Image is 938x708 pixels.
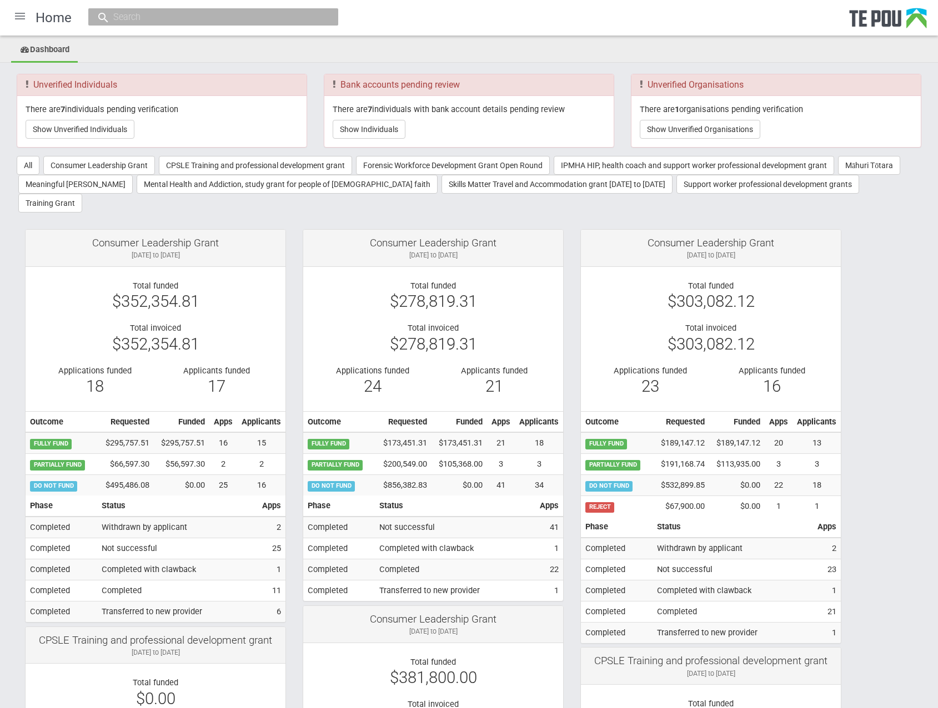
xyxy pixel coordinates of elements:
td: Not successful [653,559,813,580]
th: Funded [432,411,487,432]
div: 21 [442,381,546,391]
td: 3 [792,454,841,475]
p: There are individuals pending verification [26,104,298,114]
td: Withdrawn by applicant [97,517,258,538]
td: Completed [26,538,97,559]
div: $381,800.00 [312,672,555,682]
td: Completed [303,580,375,601]
div: $0.00 [34,694,277,704]
div: [DATE] to [DATE] [589,250,832,260]
th: Applicants [515,411,563,432]
button: Mental Health and Addiction, study grant for people of [DEMOGRAPHIC_DATA] faith [137,175,438,194]
p: There are organisations pending verification [640,104,912,114]
td: 1 [535,538,563,559]
td: $113,935.00 [709,454,765,475]
div: Applicants funded [719,366,824,376]
th: Status [375,495,535,517]
div: $352,354.81 [34,296,277,306]
th: Outcome [303,411,374,432]
td: 22 [765,475,792,496]
div: $278,819.31 [312,339,555,349]
td: 1 [792,496,841,517]
td: 2 [258,517,285,538]
td: Completed [26,517,97,538]
th: Apps [209,411,237,432]
td: $67,900.00 [651,496,709,517]
button: CPSLE Training and professional development grant [159,156,352,175]
td: 25 [209,475,237,495]
div: Total invoiced [312,323,555,333]
td: Completed [653,601,813,623]
th: Requested [651,411,709,432]
td: Completed [581,601,653,623]
div: Consumer Leadership Grant [312,614,555,624]
td: Not successful [97,538,258,559]
div: [DATE] to [DATE] [312,250,555,260]
span: PARTIALLY FUND [585,460,640,470]
td: Transferred to new provider [375,580,535,601]
span: REJECT [585,502,614,512]
th: Phase [303,495,375,517]
th: Apps [258,495,285,517]
th: Funded [154,411,209,432]
td: $56,597.30 [154,454,209,475]
button: Show Unverified Individuals [26,120,134,139]
td: Completed with clawback [97,559,258,580]
td: $0.00 [432,475,487,495]
td: 11 [258,580,285,601]
span: PARTIALLY FUND [308,460,363,470]
div: Total funded [312,657,555,667]
td: 41 [487,475,515,495]
td: 18 [792,475,841,496]
div: 16 [719,381,824,391]
th: Status [653,517,813,538]
th: Phase [26,495,97,517]
td: Completed [581,623,653,643]
td: 18 [515,432,563,453]
div: $278,819.31 [312,296,555,306]
th: Outcome [26,411,96,432]
span: FULLY FUND [308,439,349,449]
td: $0.00 [154,475,209,495]
td: Transferred to new provider [97,601,258,622]
div: Applications funded [320,366,425,376]
div: Total funded [34,677,277,687]
th: Apps [535,495,563,517]
td: 3 [515,454,563,475]
th: Outcome [581,411,651,432]
b: 7 [61,104,65,114]
b: 1 [675,104,679,114]
button: Show Unverified Organisations [640,120,760,139]
div: Applications funded [598,366,703,376]
button: Show Individuals [333,120,405,139]
button: Consumer Leadership Grant [43,156,155,175]
td: Completed [303,538,375,559]
button: IPMHA HIP, health coach and support worker professional development grant [554,156,834,175]
th: Apps [765,411,792,432]
td: 22 [535,559,563,580]
td: 2 [209,454,237,475]
th: Apps [813,517,841,538]
th: Requested [374,411,432,432]
td: 3 [765,454,792,475]
td: 3 [487,454,515,475]
td: $200,549.00 [374,454,432,475]
td: 20 [765,432,792,453]
td: $189,147.12 [709,432,765,453]
span: FULLY FUND [30,439,72,449]
h3: Bank accounts pending review [333,80,605,90]
div: 24 [320,381,425,391]
td: 21 [487,432,515,453]
div: $303,082.12 [589,296,832,306]
h3: Unverified Organisations [640,80,912,90]
td: 15 [237,432,285,453]
div: Total invoiced [589,323,832,333]
td: $0.00 [709,475,765,496]
td: Completed [26,559,97,580]
div: 23 [598,381,703,391]
div: CPSLE Training and professional development grant [34,635,277,645]
button: Skills Matter Travel and Accommodation grant [DATE] to [DATE] [442,175,673,194]
button: Forensic Workforce Development Grant Open Round [356,156,550,175]
div: [DATE] to [DATE] [589,669,832,679]
td: $532,899.85 [651,475,709,496]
